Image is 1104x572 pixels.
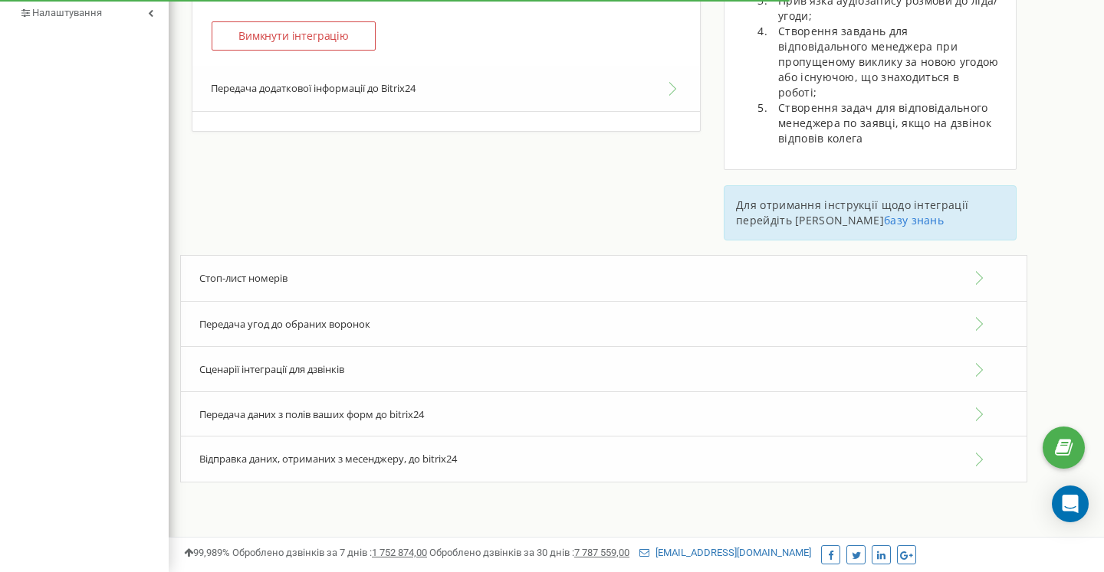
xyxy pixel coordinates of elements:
button: Передача додаткової інформації до Bitrix24 [192,66,700,112]
a: [EMAIL_ADDRESS][DOMAIN_NAME] [639,547,811,558]
span: Налаштування [32,7,102,18]
span: Оброблено дзвінків за 7 днів : [232,547,427,558]
span: Передача даних з полів ваших форм до bitrix24 [199,407,424,421]
span: Відправка даних, отриманих з месенджеру, до bitrix24 [199,452,457,466]
span: Стоп-лист номерів [199,271,287,285]
p: Для отримання інструкції щодо інтеграції перейдіть [PERSON_NAME] [736,198,1004,228]
li: Створення завдань для відповідального менеджера при пропущеному виклику за новою угодою або існую... [770,24,1001,100]
span: Оброблено дзвінків за 30 днів : [429,547,629,558]
span: Сценарії інтеграції для дзвінків [199,362,344,376]
span: 99,989% [184,547,230,558]
a: базу знань [884,213,944,227]
div: Open Intercom Messenger [1052,485,1089,522]
span: Передача угод до обраних воронок [199,317,370,331]
u: 1 752 874,00 [372,547,427,558]
li: Створення задач для відповідального менеджера по заявці, якщо на дзвінок відповів колега [770,100,1001,146]
u: 7 787 559,00 [574,547,629,558]
button: Вимкнути інтеграцію [212,21,376,51]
